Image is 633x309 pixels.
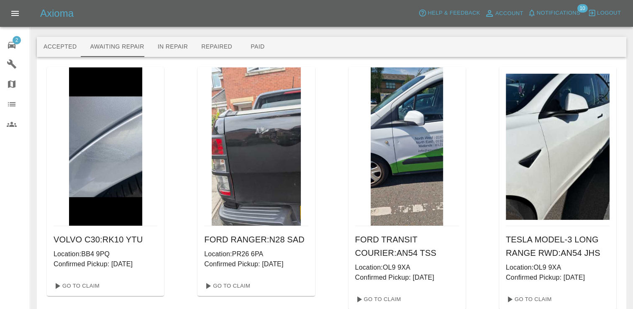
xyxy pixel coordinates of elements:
[525,7,582,20] button: Notifications
[204,233,308,246] h6: FORD RANGER : N28 SAD
[54,249,157,259] p: Location: BB4 9PQ
[482,7,525,20] a: Account
[355,233,459,260] h6: FORD TRANSIT COURIER : AN54 TSS
[83,37,151,57] button: Awaiting Repair
[428,8,480,18] span: Help & Feedback
[355,263,459,273] p: Location: OL9 9XA
[13,36,21,44] span: 2
[506,233,610,260] h6: TESLA MODEL-3 LONG RANGE RWD : AN54 JHS
[495,9,523,18] span: Account
[239,37,277,57] button: Paid
[151,37,195,57] button: In Repair
[586,7,623,20] button: Logout
[204,259,308,269] p: Confirmed Pickup: [DATE]
[506,263,610,273] p: Location: OL9 9XA
[506,273,610,283] p: Confirmed Pickup: [DATE]
[352,293,403,306] a: Go To Claim
[40,7,74,20] h5: Axioma
[597,8,621,18] span: Logout
[416,7,482,20] button: Help & Feedback
[54,259,157,269] p: Confirmed Pickup: [DATE]
[50,279,102,293] a: Go To Claim
[355,273,459,283] p: Confirmed Pickup: [DATE]
[195,37,239,57] button: Repaired
[201,279,252,293] a: Go To Claim
[502,293,554,306] a: Go To Claim
[37,37,83,57] button: Accepted
[204,249,308,259] p: Location: PR26 6PA
[577,4,587,13] span: 10
[537,8,580,18] span: Notifications
[54,233,157,246] h6: VOLVO C30 : RK10 YTU
[5,3,25,23] button: Open drawer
